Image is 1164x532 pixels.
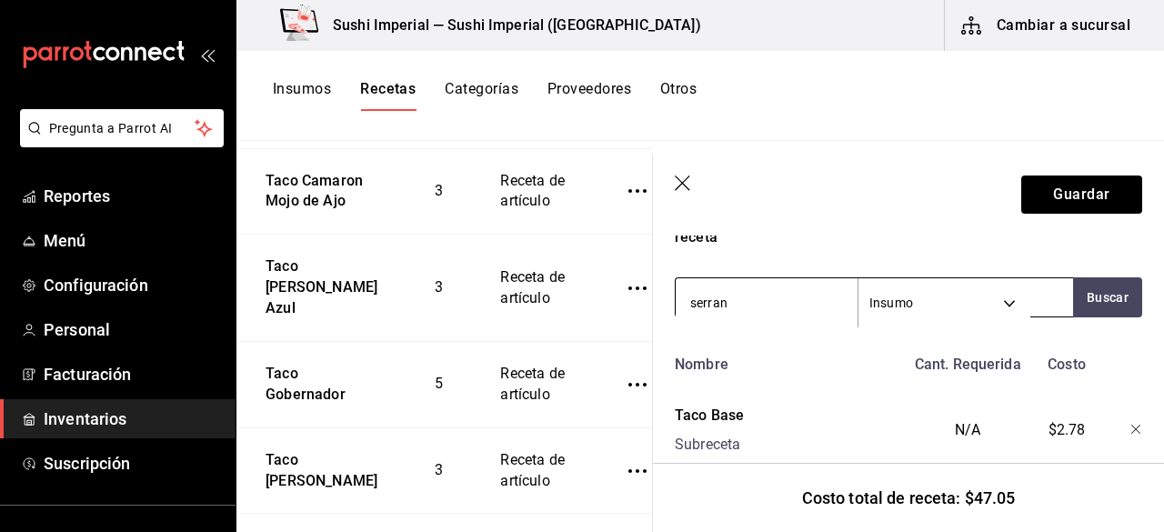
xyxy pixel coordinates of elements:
span: Inventarios [44,407,221,431]
button: Recetas [360,80,416,111]
button: open_drawer_menu [200,47,215,62]
div: Taco [PERSON_NAME] Azul [258,249,377,319]
div: Taco [PERSON_NAME] [258,443,377,492]
div: Taco Gobernador [258,356,377,406]
span: Facturación [44,362,221,386]
button: Proveedores [547,80,631,111]
span: Configuración [44,273,221,297]
div: Taco Base [675,405,744,427]
div: Subreceta [675,434,744,456]
div: N/A [905,397,1024,456]
div: Costo total de receta: $47.05 [653,463,1164,532]
span: Suscripción [44,451,221,476]
span: 5 [435,375,443,392]
div: Insumo [858,278,1030,327]
span: 3 [435,182,443,199]
button: Otros [660,80,697,111]
button: Categorías [445,80,518,111]
span: 3 [435,461,443,478]
a: Pregunta a Parrot AI [13,132,224,151]
span: Menú [44,228,221,253]
div: Nombre [667,346,905,376]
td: Receta de artículo [478,148,596,235]
button: Buscar [1073,277,1142,317]
div: Taco Camaron Mojo de Ajo [258,164,377,213]
input: Buscar insumo [676,284,858,322]
button: Guardar [1021,176,1142,214]
button: Pregunta a Parrot AI [20,109,224,147]
td: Receta de artículo [478,341,596,427]
span: $2.78 [1049,419,1086,441]
span: 3 [435,278,443,296]
td: Receta de artículo [478,427,596,514]
div: navigation tabs [273,80,697,111]
h3: Sushi Imperial — Sushi Imperial ([GEOGRAPHIC_DATA]) [318,15,701,36]
div: Cant. Requerida [905,346,1024,376]
span: Reportes [44,184,221,208]
td: Receta de artículo [478,235,596,342]
span: Pregunta a Parrot AI [49,119,196,138]
button: Insumos [273,80,331,111]
div: Costo [1024,346,1103,376]
span: Personal [44,317,221,342]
